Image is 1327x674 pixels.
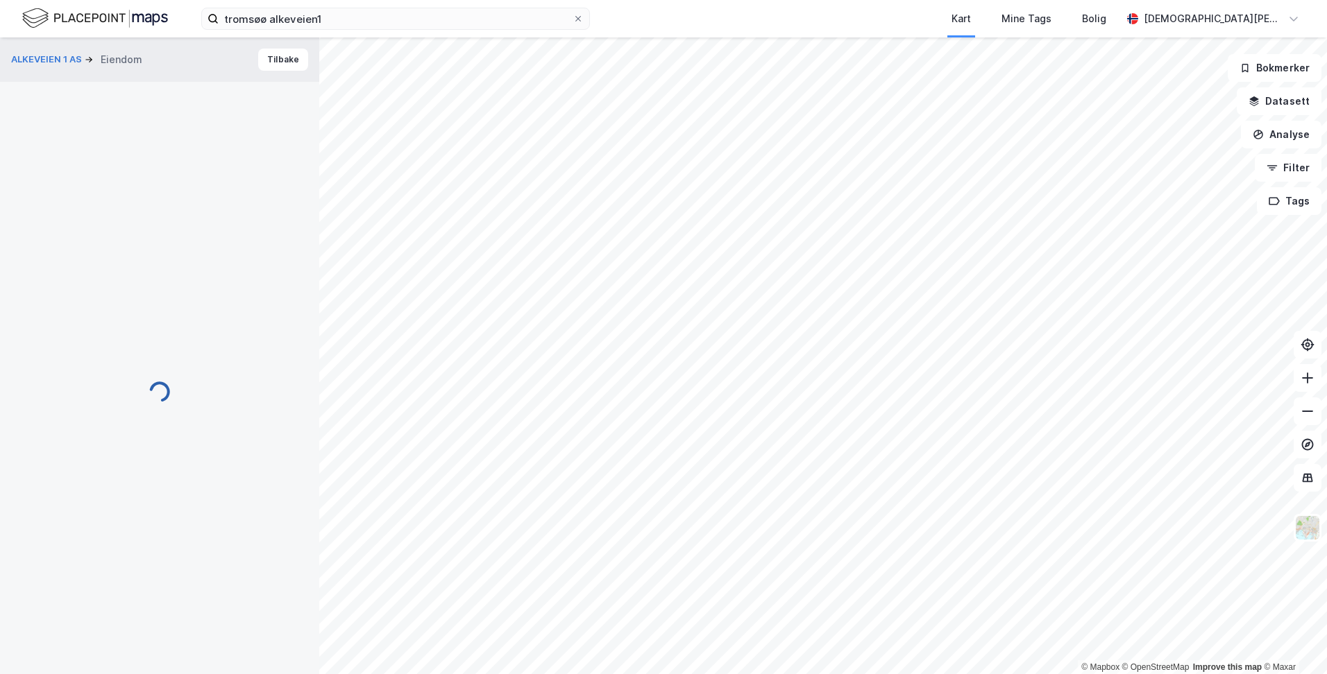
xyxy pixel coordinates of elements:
button: ALKEVEIEN 1 AS [11,53,85,67]
div: Kart [952,10,971,27]
button: Tilbake [258,49,308,71]
div: Mine Tags [1001,10,1051,27]
div: Eiendom [101,51,142,68]
button: Analyse [1241,121,1321,148]
div: [DEMOGRAPHIC_DATA][PERSON_NAME] [1144,10,1283,27]
button: Tags [1257,187,1321,215]
img: Z [1294,515,1321,541]
a: Improve this map [1193,662,1262,672]
a: Mapbox [1081,662,1119,672]
input: Søk på adresse, matrikkel, gårdeiere, leietakere eller personer [219,8,573,29]
div: Bolig [1082,10,1106,27]
button: Filter [1255,154,1321,182]
div: Kontrollprogram for chat [1258,607,1327,674]
img: spinner.a6d8c91a73a9ac5275cf975e30b51cfb.svg [149,381,171,403]
button: Bokmerker [1228,54,1321,82]
button: Datasett [1237,87,1321,115]
img: logo.f888ab2527a4732fd821a326f86c7f29.svg [22,6,168,31]
iframe: Chat Widget [1258,607,1327,674]
a: OpenStreetMap [1122,662,1190,672]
